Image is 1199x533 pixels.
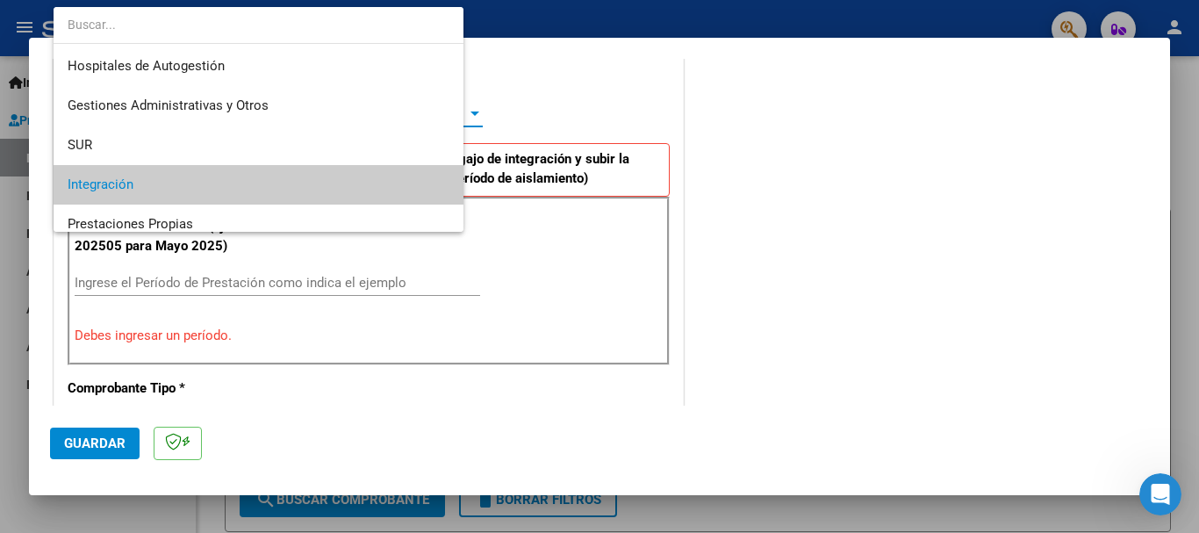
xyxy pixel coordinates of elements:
[68,137,92,153] span: SUR
[68,58,225,74] span: Hospitales de Autogestión
[68,97,269,113] span: Gestiones Administrativas y Otros
[68,176,133,192] span: Integración
[54,6,463,43] input: dropdown search
[68,216,193,232] span: Prestaciones Propias
[1139,473,1181,515] iframe: Intercom live chat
